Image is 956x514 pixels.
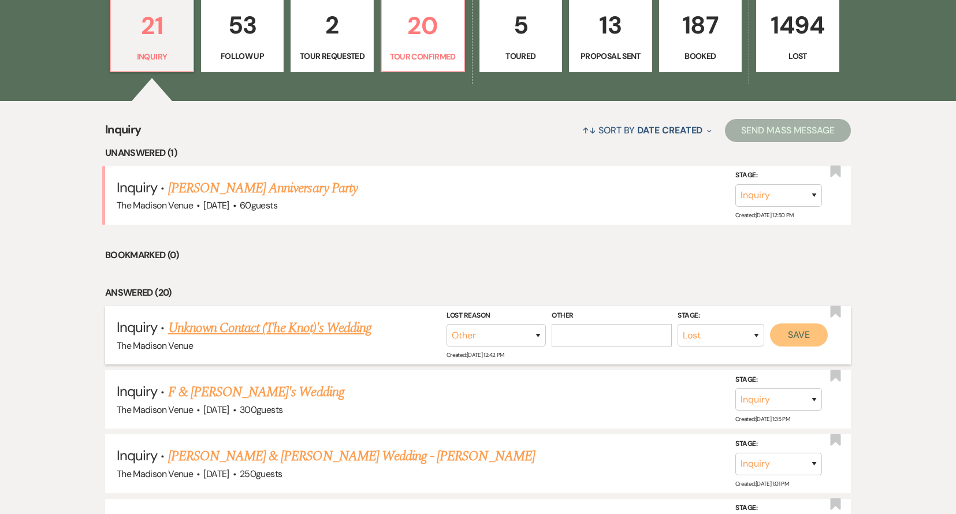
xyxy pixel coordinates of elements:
li: Unanswered (1) [105,146,851,161]
p: 5 [487,6,555,44]
span: [DATE] [203,468,229,480]
label: Lost Reason [447,310,546,322]
p: 20 [389,6,457,45]
label: Stage: [735,438,822,450]
p: 2 [298,6,366,44]
label: Stage: [678,310,764,322]
p: 53 [209,6,277,44]
p: Inquiry [118,50,186,63]
p: 1494 [764,6,832,44]
span: Inquiry [117,318,157,336]
span: Inquiry [117,446,157,464]
span: Created: [DATE] 12:42 PM [447,351,504,359]
p: 13 [576,6,645,44]
p: Proposal Sent [576,50,645,62]
span: Inquiry [117,382,157,400]
span: 60 guests [240,199,277,211]
label: Other [552,310,672,322]
a: Unknown Contact (The Knot)'s Wedding [168,318,371,338]
span: Created: [DATE] 1:35 PM [735,415,790,423]
li: Answered (20) [105,285,851,300]
p: Toured [487,50,555,62]
span: Date Created [637,124,702,136]
p: Follow Up [209,50,277,62]
p: Booked [667,50,735,62]
span: ↑↓ [582,124,596,136]
span: 250 guests [240,468,282,480]
label: Stage: [735,374,822,386]
span: Created: [DATE] 1:01 PM [735,480,788,487]
a: [PERSON_NAME] & [PERSON_NAME] Wedding - [PERSON_NAME] [168,446,535,467]
span: The Madison Venue [117,404,193,416]
p: Tour Confirmed [389,50,457,63]
p: Tour Requested [298,50,366,62]
a: F & [PERSON_NAME]'s Wedding [168,382,344,403]
button: Send Mass Message [725,119,851,142]
span: Inquiry [117,178,157,196]
span: The Madison Venue [117,199,193,211]
span: Created: [DATE] 12:50 PM [735,211,793,219]
p: Lost [764,50,832,62]
span: [DATE] [203,404,229,416]
span: 300 guests [240,404,282,416]
a: [PERSON_NAME] Anniversary Party [168,178,358,199]
span: [DATE] [203,199,229,211]
button: Sort By Date Created [578,115,716,146]
label: Stage: [735,169,822,182]
span: Inquiry [105,121,142,146]
p: 21 [118,6,186,45]
li: Bookmarked (0) [105,248,851,263]
p: 187 [667,6,735,44]
span: The Madison Venue [117,340,193,352]
button: Save [770,323,828,347]
span: The Madison Venue [117,468,193,480]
